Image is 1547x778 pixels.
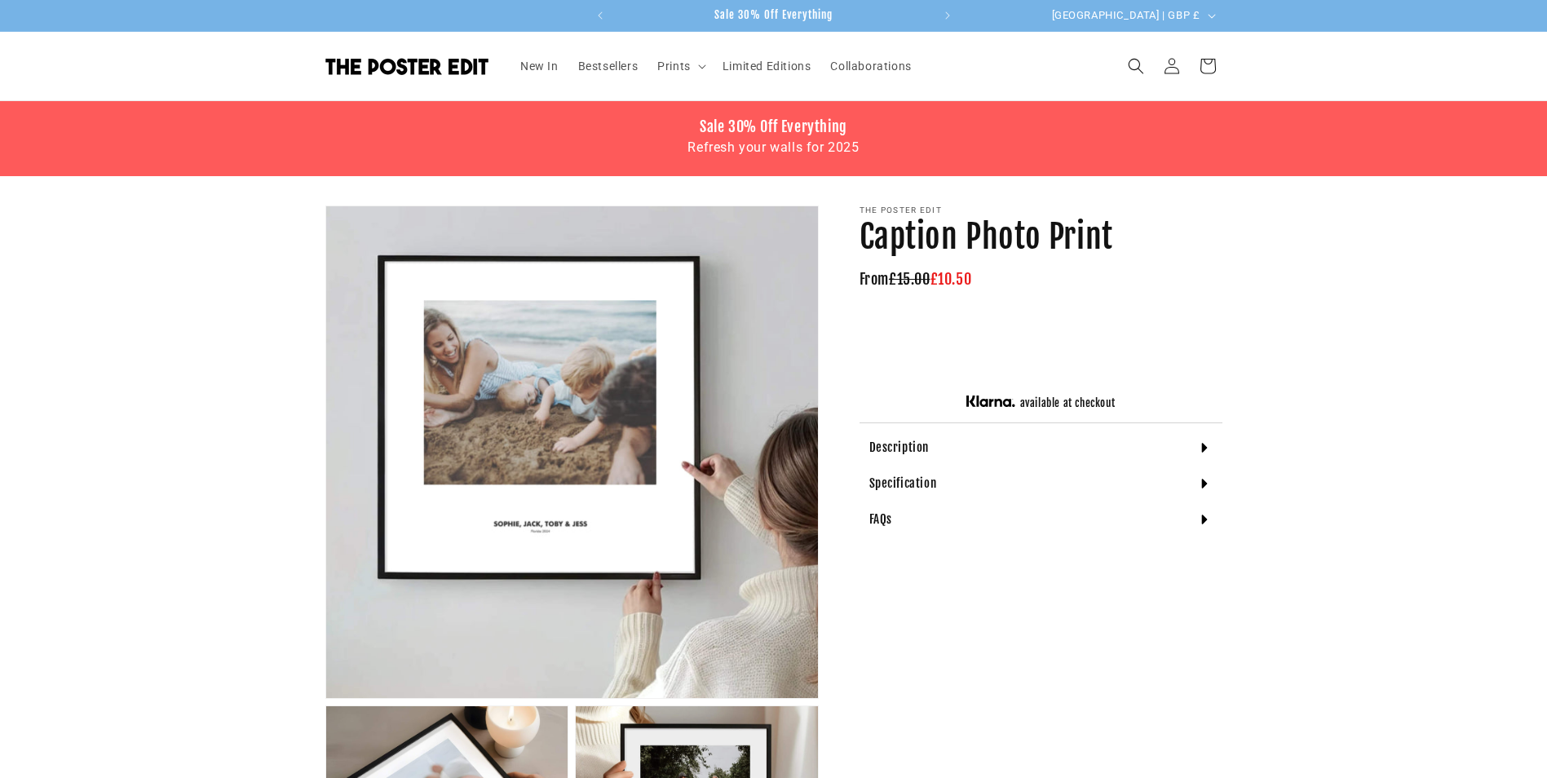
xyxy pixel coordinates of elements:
span: £15.00 [889,270,930,288]
span: Limited Editions [723,59,811,73]
a: Limited Editions [713,49,821,83]
a: Collaborations [820,49,921,83]
h5: available at checkout [1020,396,1116,410]
a: The Poster Edit [319,51,494,81]
a: New In [511,49,568,83]
img: The Poster Edit [325,58,488,75]
h3: From [860,270,1222,289]
h4: Specification [869,475,937,492]
p: The Poster Edit [860,206,1222,215]
a: Bestsellers [568,49,648,83]
span: New In [520,59,559,73]
span: Prints [657,59,691,73]
summary: Prints [648,49,713,83]
span: Sale 30% Off Everything [714,8,833,21]
summary: Search [1118,48,1154,84]
span: Collaborations [830,59,911,73]
span: £10.50 [930,270,972,288]
span: [GEOGRAPHIC_DATA] | GBP £ [1052,7,1200,24]
h4: FAQs [869,511,892,528]
span: Bestsellers [578,59,639,73]
h4: Description [869,440,930,456]
h1: Caption Photo Print [860,215,1222,258]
